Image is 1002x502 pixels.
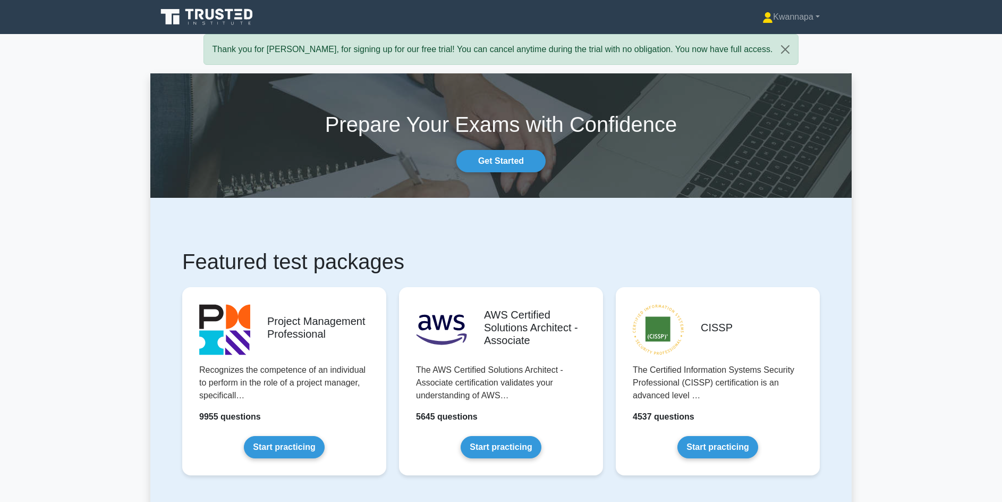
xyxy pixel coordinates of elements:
a: Kwannapa [737,6,845,28]
a: Start practicing [677,436,758,458]
h1: Prepare Your Exams with Confidence [150,112,852,137]
button: Close [772,35,798,64]
a: Start practicing [461,436,541,458]
a: Start practicing [244,436,324,458]
h1: Featured test packages [182,249,820,274]
a: Get Started [456,150,546,172]
div: Thank you for [PERSON_NAME], for signing up for our free trial! You can cancel anytime during the... [203,34,799,65]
